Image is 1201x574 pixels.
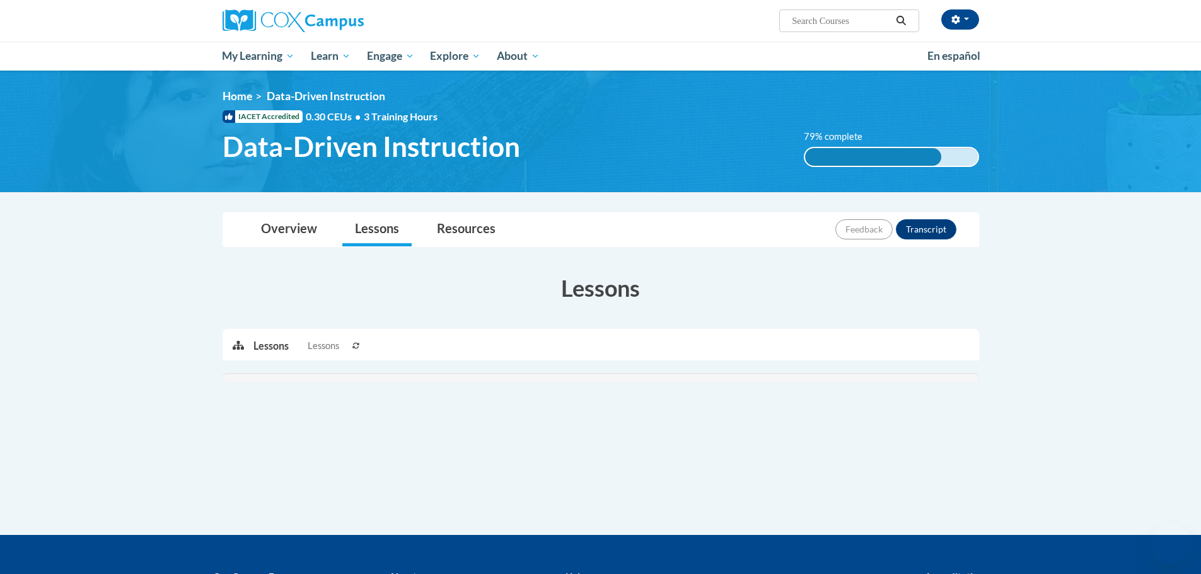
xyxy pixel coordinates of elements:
span: • [355,110,361,122]
iframe: Button to launch messaging window [1151,524,1191,564]
span: My Learning [222,49,294,64]
span: Lessons [308,339,339,353]
label: 79% complete [804,130,876,144]
input: Search Courses [791,13,891,28]
a: Engage [359,42,422,71]
a: Resources [424,213,508,246]
span: Learn [311,49,351,64]
h3: Lessons [223,272,979,304]
p: Lessons [253,339,289,353]
a: Cox Campus [223,9,462,32]
span: About [497,49,540,64]
span: 3 Training Hours [364,110,438,122]
span: Data-Driven Instruction [267,89,385,103]
button: Search [891,13,910,28]
a: En español [919,43,989,69]
a: Home [223,89,252,103]
div: Main menu [204,42,998,71]
span: En español [927,49,980,62]
a: About [489,42,548,71]
div: 79% complete [805,148,941,166]
a: Explore [422,42,489,71]
button: Transcript [896,219,956,239]
img: Cox Campus [223,9,364,32]
span: Explore [430,49,480,64]
span: Data-Driven Instruction [223,130,520,163]
a: Learn [303,42,359,71]
a: Overview [248,213,330,246]
button: Account Settings [941,9,979,30]
span: IACET Accredited [223,110,303,123]
span: Engage [367,49,414,64]
a: My Learning [214,42,303,71]
a: Lessons [342,213,412,246]
button: Feedback [835,219,893,239]
span: 0.30 CEUs [306,110,364,123]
